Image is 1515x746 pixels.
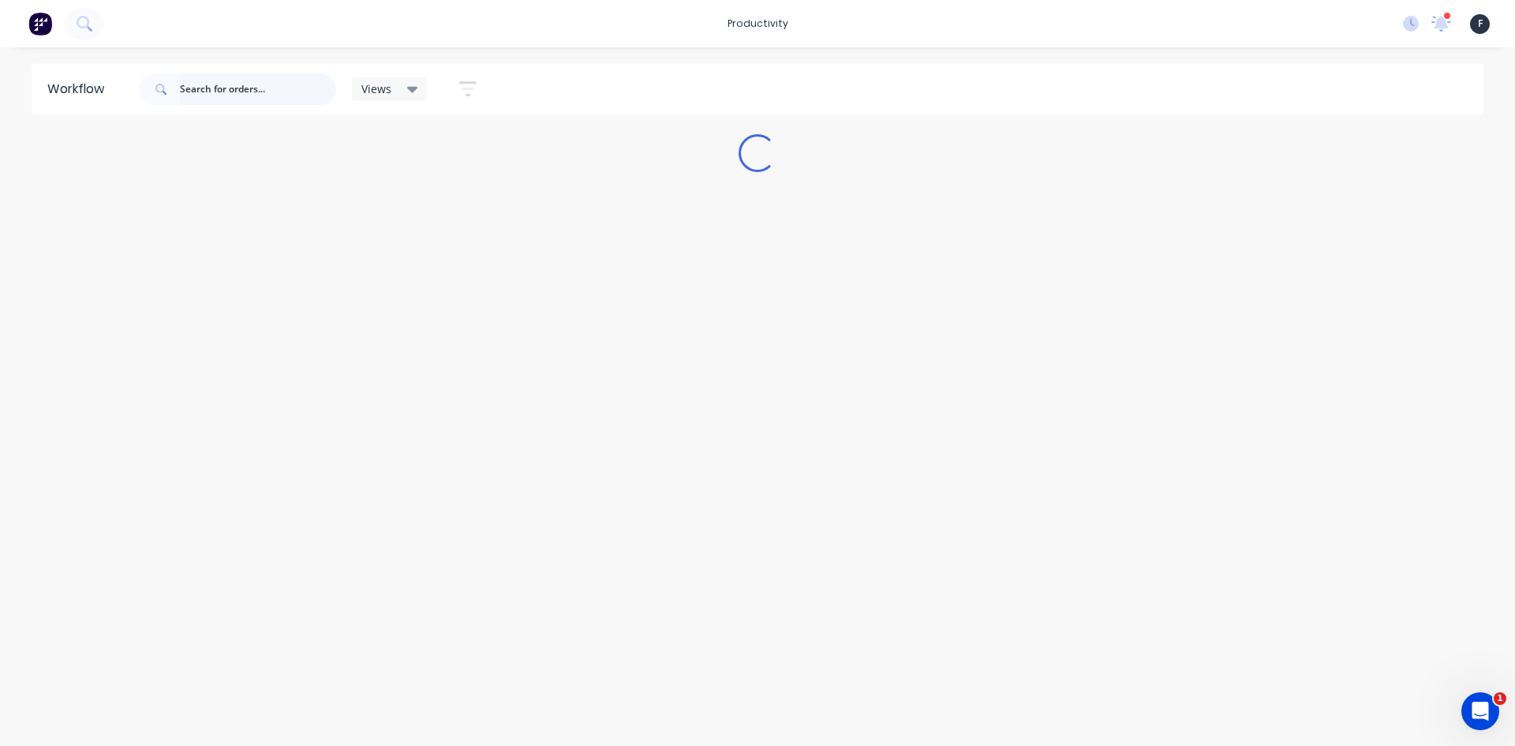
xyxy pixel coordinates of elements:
[720,12,796,36] div: productivity
[361,81,391,97] span: Views
[1494,692,1506,705] span: 1
[47,80,112,99] div: Workflow
[1478,17,1483,31] span: F
[1461,692,1499,730] iframe: Intercom live chat
[28,12,52,36] img: Factory
[180,73,336,105] input: Search for orders...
